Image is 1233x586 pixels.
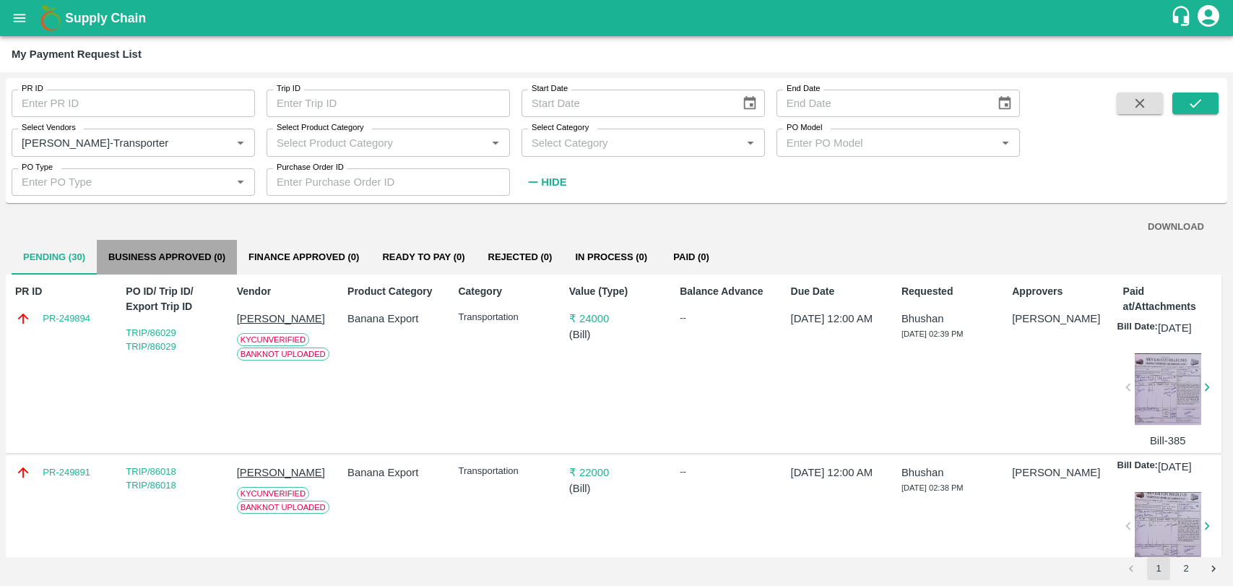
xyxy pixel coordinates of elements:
button: Open [741,133,760,152]
span: [DATE] 02:39 PM [901,329,964,338]
label: End Date [787,83,820,95]
label: Select Category [532,122,589,134]
input: Enter Purchase Order ID [267,168,510,196]
label: PR ID [22,83,43,95]
input: Select Product Category [271,133,482,152]
button: Hide [522,170,571,194]
p: Banana Export [347,311,442,327]
p: Bill Date: [1117,459,1158,475]
a: Supply Chain [65,8,1170,28]
button: page 1 [1147,557,1170,580]
input: Enter Trip ID [267,90,510,117]
button: Open [231,173,250,191]
p: Requested [901,284,996,299]
label: PO Model [787,122,823,134]
div: -- [680,465,774,479]
nav: pagination navigation [1117,557,1227,580]
input: Enter PR ID [12,90,255,117]
button: In Process (0) [563,240,659,275]
p: Value (Type) [569,284,664,299]
button: Business Approved (0) [97,240,237,275]
button: Go to page 2 [1174,557,1198,580]
button: Pending (30) [12,240,97,275]
span: Bank Not Uploaded [237,348,329,361]
div: My Payment Request List [12,45,142,64]
button: Rejected (0) [477,240,564,275]
button: open drawer [3,1,36,35]
button: Finance Approved (0) [237,240,371,275]
label: Select Product Category [277,122,364,134]
label: Select Vendors [22,122,76,134]
input: Select Category [526,133,737,152]
label: Trip ID [277,83,300,95]
button: DOWNLOAD [1142,215,1210,240]
p: [PERSON_NAME] [237,465,332,481]
button: Go to next page [1202,557,1225,580]
label: Purchase Order ID [277,162,344,173]
p: [DATE] 12:00 AM [791,311,886,327]
label: PO Type [22,162,53,173]
a: PR-249891 [43,465,90,480]
p: Bill-385 [1135,433,1201,449]
p: [PERSON_NAME] [1012,311,1107,327]
p: [PERSON_NAME] [1012,465,1107,481]
p: Bhushan [901,311,996,327]
span: KYC Unverified [237,487,309,500]
p: [DATE] [1158,320,1192,336]
p: Balance Advance [680,284,774,299]
p: Due Date [791,284,886,299]
p: [DATE] [1158,459,1192,475]
div: customer-support [1170,5,1195,31]
p: [PERSON_NAME] [237,311,332,327]
button: Paid (0) [659,240,724,275]
button: Open [486,133,505,152]
img: logo [36,4,65,33]
p: Transportation [458,311,553,324]
p: Banana Export [347,465,442,481]
button: Choose date [991,90,1018,117]
a: PR-249894 [43,311,90,326]
p: PO ID/ Trip ID/ Export Trip ID [126,284,220,314]
label: Start Date [532,83,568,95]
input: Enter PO Type [16,173,227,191]
input: Select Vendor [16,133,208,152]
strong: Hide [541,176,566,188]
a: TRIP/86029 TRIP/86029 [126,327,176,353]
p: Product Category [347,284,442,299]
button: Open [996,133,1015,152]
p: Category [458,284,553,299]
p: Paid at/Attachments [1123,284,1218,314]
input: Enter PO Model [781,133,992,152]
input: Start Date [522,90,730,117]
p: Bhushan [901,465,996,481]
p: Transportation [458,465,553,478]
div: -- [680,311,774,325]
p: ₹ 22000 [569,465,664,481]
p: Bill Date: [1117,320,1158,336]
button: Ready To Pay (0) [371,240,476,275]
p: [DATE] 12:00 AM [791,465,886,481]
p: ( Bill ) [569,327,664,342]
b: Supply Chain [65,11,146,25]
span: Bank Not Uploaded [237,501,329,514]
span: [DATE] 02:38 PM [901,483,964,492]
button: Choose date [736,90,763,117]
span: KYC Unverified [237,333,309,346]
p: Vendor [237,284,332,299]
a: TRIP/86018 TRIP/86018 [126,466,176,491]
p: PR ID [15,284,110,299]
p: ₹ 24000 [569,311,664,327]
input: End Date [776,90,985,117]
button: Open [231,133,250,152]
p: Approvers [1012,284,1107,299]
div: account of current user [1195,3,1221,33]
p: ( Bill ) [569,481,664,496]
